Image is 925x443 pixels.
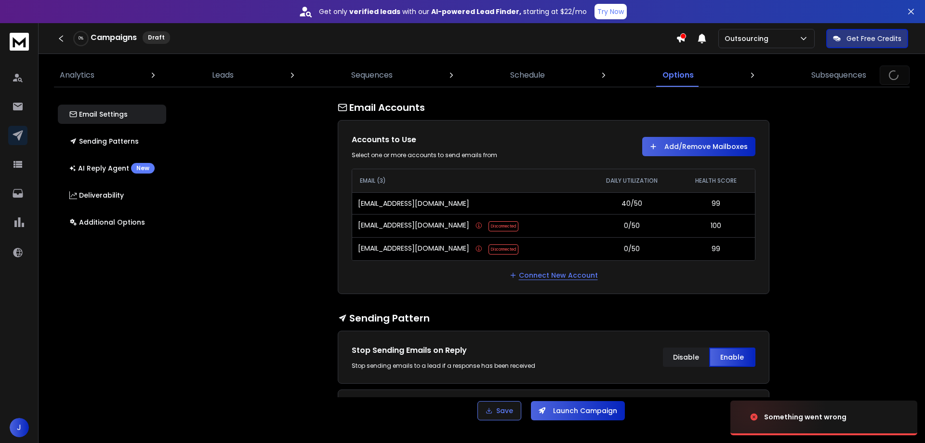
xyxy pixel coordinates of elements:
p: [EMAIL_ADDRESS][DOMAIN_NAME] [358,220,469,231]
a: Analytics [54,64,100,87]
td: 40/50 [586,192,677,214]
td: 0/50 [586,237,677,260]
p: Analytics [60,69,94,81]
p: Sequences [351,69,393,81]
p: Deliverability [69,190,124,200]
p: Additional Options [69,217,145,227]
button: AI Reply AgentNew [58,159,166,178]
div: Select one or more accounts to send emails from [352,151,544,159]
img: logo [10,33,29,51]
td: 99 [677,237,755,260]
h1: Sending Pattern [338,311,769,325]
h1: Email Accounts [338,101,769,114]
button: Disable [663,348,709,367]
div: Something went wrong [764,412,846,422]
h1: Campaigns [91,32,137,43]
p: 0 % [79,36,83,41]
span: Disconnected [489,221,518,231]
h1: Accounts to Use [352,134,544,146]
a: Schedule [504,64,551,87]
button: Try Now [595,4,627,19]
th: DAILY UTILIZATION [586,169,677,192]
img: image [730,391,827,443]
button: Deliverability [58,186,166,205]
p: [EMAIL_ADDRESS][DOMAIN_NAME] [358,199,469,208]
p: Sending Patterns [69,136,139,146]
p: Get Free Credits [846,34,901,43]
p: Schedule [510,69,545,81]
button: J [10,418,29,437]
div: New [131,163,155,174]
td: 99 [677,192,755,214]
span: Disconnected [489,244,518,255]
button: Additional Options [58,213,166,232]
div: Stop sending emails to a lead if a response has been received [352,362,544,370]
a: Sequences [345,64,398,87]
div: Draft [143,31,170,44]
button: Email Settings [58,105,166,124]
button: Get Free Credits [826,29,908,48]
a: Leads [206,64,239,87]
button: Sending Patterns [58,132,166,151]
td: 0/50 [586,214,677,237]
a: Connect New Account [509,270,598,280]
td: 100 [677,214,755,237]
p: [EMAIL_ADDRESS][DOMAIN_NAME] [358,243,469,255]
p: Outsourcing [725,34,772,43]
button: Add/Remove Mailboxes [642,137,755,156]
button: Launch Campaign [531,401,625,420]
p: Get only with our starting at $22/mo [319,7,587,16]
th: EMAIL (3) [352,169,586,192]
p: Leads [212,69,234,81]
button: Save [477,401,521,420]
p: Try Now [597,7,624,16]
strong: AI-powered Lead Finder, [431,7,521,16]
p: Options [662,69,694,81]
a: Subsequences [806,64,872,87]
a: Options [657,64,700,87]
strong: verified leads [349,7,400,16]
p: Subsequences [811,69,866,81]
p: AI Reply Agent [69,163,155,174]
h1: Stop Sending Emails on Reply [352,345,544,356]
button: Enable [709,348,755,367]
th: HEALTH SCORE [677,169,755,192]
p: Email Settings [69,109,128,119]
